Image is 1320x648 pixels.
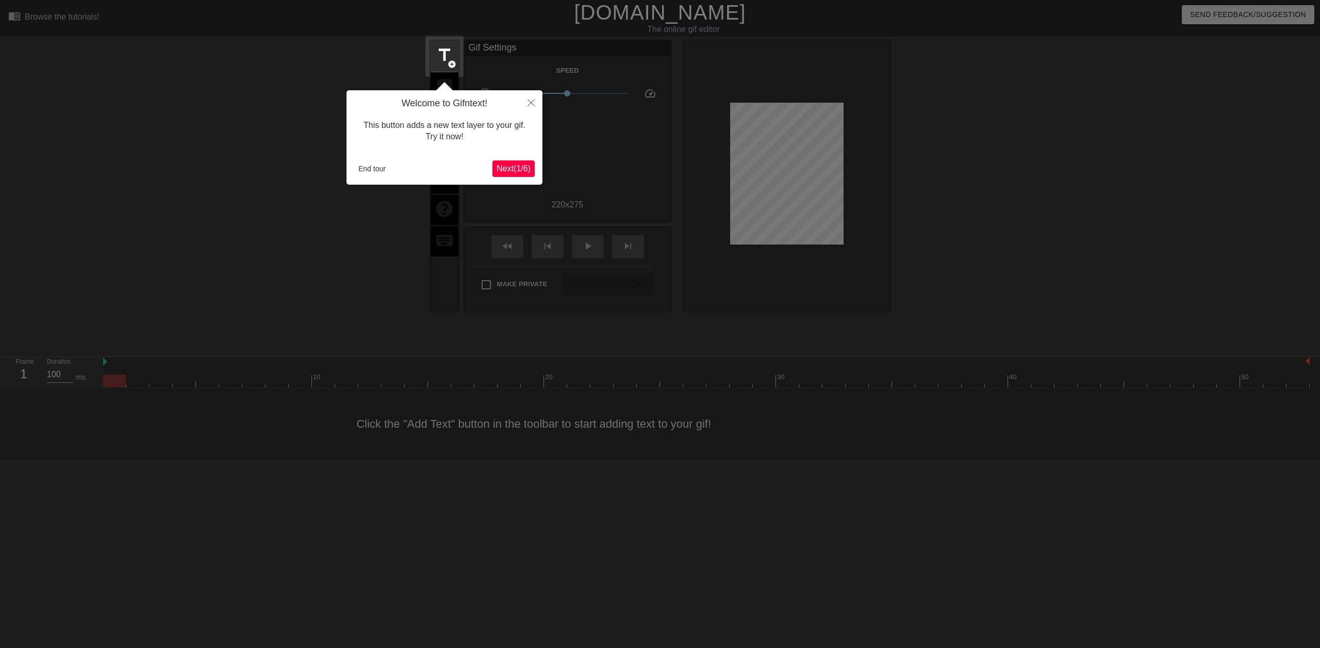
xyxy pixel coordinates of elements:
button: Next [492,160,535,177]
span: Next ( 1 / 6 ) [497,164,531,173]
div: This button adds a new text layer to your gif. Try it now! [354,109,535,153]
h4: Welcome to Gifntext! [354,98,535,109]
button: End tour [354,161,390,176]
button: Close [520,90,542,114]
